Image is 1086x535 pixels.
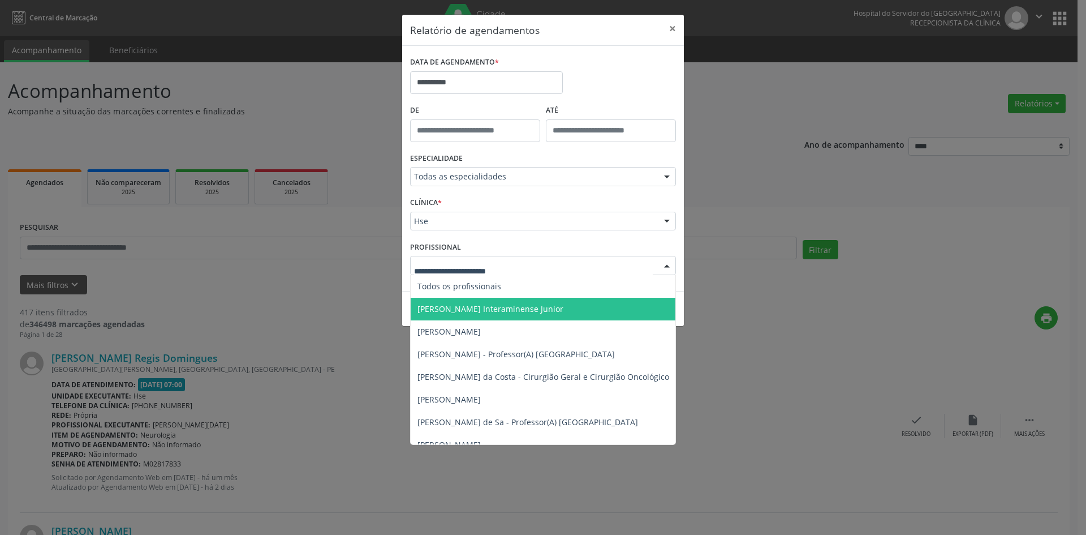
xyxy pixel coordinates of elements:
[417,303,563,314] span: [PERSON_NAME] Interaminense Junior
[410,238,461,256] label: PROFISSIONAL
[410,23,540,37] h5: Relatório de agendamentos
[661,15,684,42] button: Close
[417,371,669,382] span: [PERSON_NAME] da Costa - Cirurgião Geral e Cirurgião Oncológico
[417,349,615,359] span: [PERSON_NAME] - Professor(A) [GEOGRAPHIC_DATA]
[410,194,442,212] label: CLÍNICA
[414,216,653,227] span: Hse
[546,102,676,119] label: ATÉ
[410,54,499,71] label: DATA DE AGENDAMENTO
[410,150,463,168] label: ESPECIALIDADE
[417,417,638,427] span: [PERSON_NAME] de Sa - Professor(A) [GEOGRAPHIC_DATA]
[417,281,501,292] span: Todos os profissionais
[417,326,481,337] span: [PERSON_NAME]
[414,171,653,182] span: Todas as especialidades
[417,439,481,450] span: [PERSON_NAME]
[417,394,481,405] span: [PERSON_NAME]
[410,102,540,119] label: De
